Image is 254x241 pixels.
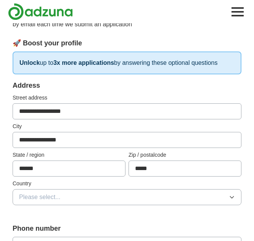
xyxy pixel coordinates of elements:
[13,189,241,205] button: Please select...
[13,223,241,234] label: Phone number
[13,122,241,130] label: City
[13,151,125,159] label: State / region
[129,151,241,159] label: Zip / postalcode
[53,59,114,66] strong: 3x more applications
[229,3,246,20] button: Toggle main navigation menu
[13,94,241,102] label: Street address
[13,51,241,74] p: up to by answering these optional questions
[19,59,40,66] strong: Unlock
[13,180,241,188] label: Country
[13,80,241,91] div: Address
[19,193,61,202] span: Please select...
[13,38,241,48] div: 🚀 Boost your profile
[8,3,73,20] img: Adzuna logo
